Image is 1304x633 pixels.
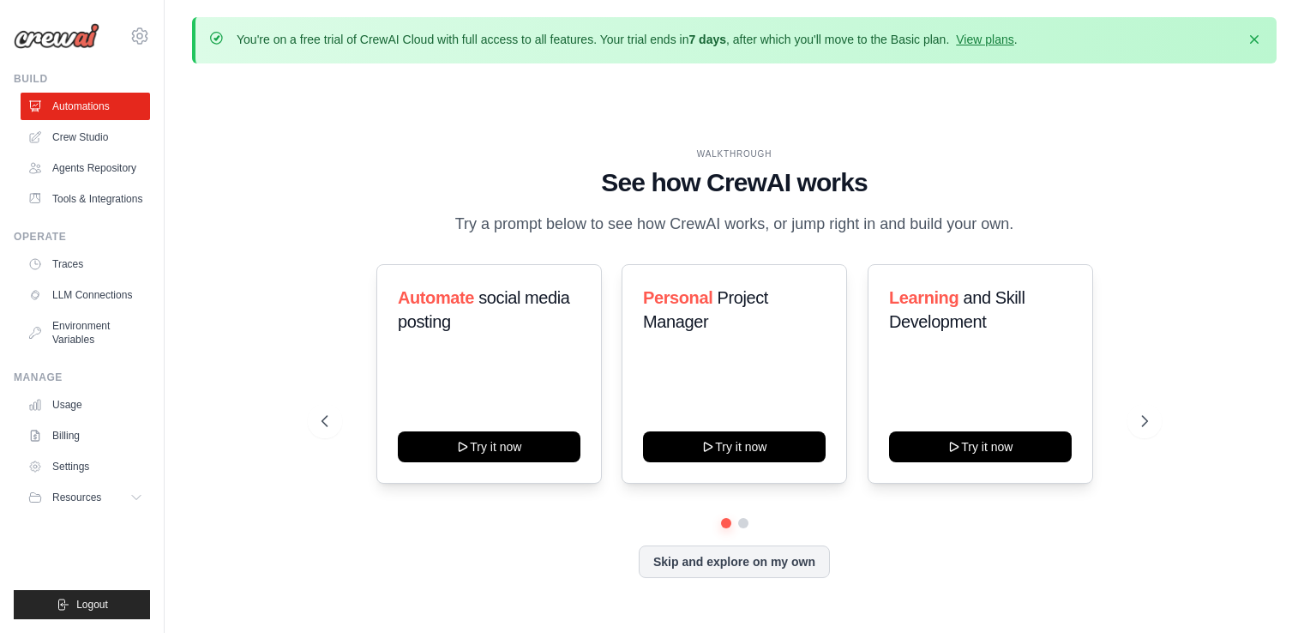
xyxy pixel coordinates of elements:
[21,124,150,151] a: Crew Studio
[21,453,150,480] a: Settings
[321,148,1148,160] div: WALKTHROUGH
[21,281,150,309] a: LLM Connections
[21,312,150,353] a: Environment Variables
[21,250,150,278] a: Traces
[398,431,580,462] button: Try it now
[21,185,150,213] a: Tools & Integrations
[76,598,108,612] span: Logout
[956,33,1013,46] a: View plans
[14,230,150,244] div: Operate
[14,72,150,86] div: Build
[688,33,726,46] strong: 7 days
[643,431,826,462] button: Try it now
[447,212,1023,237] p: Try a prompt below to see how CrewAI works, or jump right in and build your own.
[639,546,830,578] button: Skip and explore on my own
[14,590,150,619] button: Logout
[889,288,958,307] span: Learning
[14,23,99,49] img: Logo
[889,431,1072,462] button: Try it now
[643,288,712,307] span: Personal
[398,288,570,331] span: social media posting
[21,154,150,182] a: Agents Repository
[237,31,1018,48] p: You're on a free trial of CrewAI Cloud with full access to all features. Your trial ends in , aft...
[398,288,474,307] span: Automate
[14,371,150,384] div: Manage
[21,391,150,419] a: Usage
[52,491,101,504] span: Resources
[21,93,150,120] a: Automations
[21,422,150,449] a: Billing
[21,484,150,511] button: Resources
[321,167,1148,198] h1: See how CrewAI works
[889,288,1025,331] span: and Skill Development
[1218,551,1304,633] iframe: Chat Widget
